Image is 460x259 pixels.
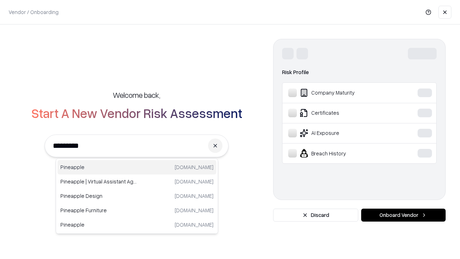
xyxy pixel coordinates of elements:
[282,68,437,77] div: Risk Profile
[9,8,59,16] p: Vendor / Onboarding
[56,158,218,234] div: Suggestions
[273,209,358,222] button: Discard
[288,149,396,158] div: Breach History
[361,209,446,222] button: Onboard Vendor
[60,192,137,200] p: Pineapple Design
[60,221,137,228] p: Pineapple
[31,106,242,120] h2: Start A New Vendor Risk Assessment
[60,163,137,171] p: Pineapple
[175,163,213,171] p: [DOMAIN_NAME]
[288,88,396,97] div: Company Maturity
[175,192,213,200] p: [DOMAIN_NAME]
[175,178,213,185] p: [DOMAIN_NAME]
[175,206,213,214] p: [DOMAIN_NAME]
[175,221,213,228] p: [DOMAIN_NAME]
[288,109,396,117] div: Certificates
[288,129,396,137] div: AI Exposure
[60,178,137,185] p: Pineapple | Virtual Assistant Agency
[60,206,137,214] p: Pineapple Furniture
[113,90,160,100] h5: Welcome back,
